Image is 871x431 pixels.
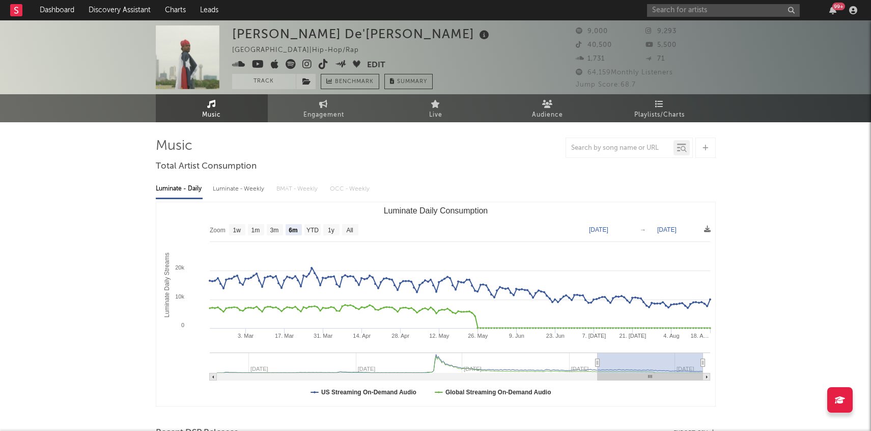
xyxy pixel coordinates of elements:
[576,28,608,35] span: 9,000
[468,333,488,339] text: 26. May
[321,389,416,396] text: US Streaming On-Demand Audio
[232,25,492,42] div: [PERSON_NAME] De'[PERSON_NAME]
[492,94,604,122] a: Audience
[202,109,221,121] span: Music
[289,227,297,234] text: 6m
[268,94,380,122] a: Engagement
[353,333,371,339] text: 14. Apr
[335,76,374,88] span: Benchmark
[546,333,564,339] text: 23. Jun
[232,74,296,89] button: Track
[576,82,636,88] span: Jump Score: 68.7
[274,333,294,339] text: 17. Mar
[328,227,334,234] text: 1y
[576,69,673,76] span: 64,159 Monthly Listeners
[576,56,605,62] span: 1,731
[582,333,606,339] text: 7. [DATE]
[445,389,551,396] text: Global Streaming On-Demand Audio
[532,109,563,121] span: Audience
[156,202,715,406] svg: Luminate Daily Consumption
[634,109,685,121] span: Playlists/Charts
[238,333,254,339] text: 3. Mar
[175,293,184,300] text: 10k
[589,226,608,233] text: [DATE]
[645,28,677,35] span: 9,293
[640,226,646,233] text: →
[314,333,333,339] text: 31. Mar
[619,333,646,339] text: 21. [DATE]
[604,94,716,122] a: Playlists/Charts
[383,206,488,215] text: Luminate Daily Consumption
[397,79,427,85] span: Summary
[566,144,673,152] input: Search by song name or URL
[647,4,800,17] input: Search for artists
[346,227,353,234] text: All
[384,74,433,89] button: Summary
[321,74,379,89] a: Benchmark
[210,227,226,234] text: Zoom
[429,109,442,121] span: Live
[657,226,677,233] text: [DATE]
[213,180,266,198] div: Luminate - Weekly
[645,56,665,62] span: 71
[251,227,260,234] text: 1m
[303,109,344,121] span: Engagement
[509,333,524,339] text: 9. Jun
[429,333,449,339] text: 12. May
[163,253,170,317] text: Luminate Daily Streams
[391,333,409,339] text: 28. Apr
[175,264,184,271] text: 20k
[306,227,318,234] text: YTD
[367,59,385,72] button: Edit
[156,94,268,122] a: Music
[690,333,709,339] text: 18. A…
[380,94,492,122] a: Live
[233,227,241,234] text: 1w
[645,42,677,48] span: 5,500
[181,322,184,328] text: 0
[156,160,257,173] span: Total Artist Consumption
[232,44,371,57] div: [GEOGRAPHIC_DATA] | Hip-Hop/Rap
[829,6,836,14] button: 99+
[576,42,612,48] span: 40,500
[832,3,845,10] div: 99 +
[663,333,679,339] text: 4. Aug
[270,227,278,234] text: 3m
[156,180,203,198] div: Luminate - Daily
